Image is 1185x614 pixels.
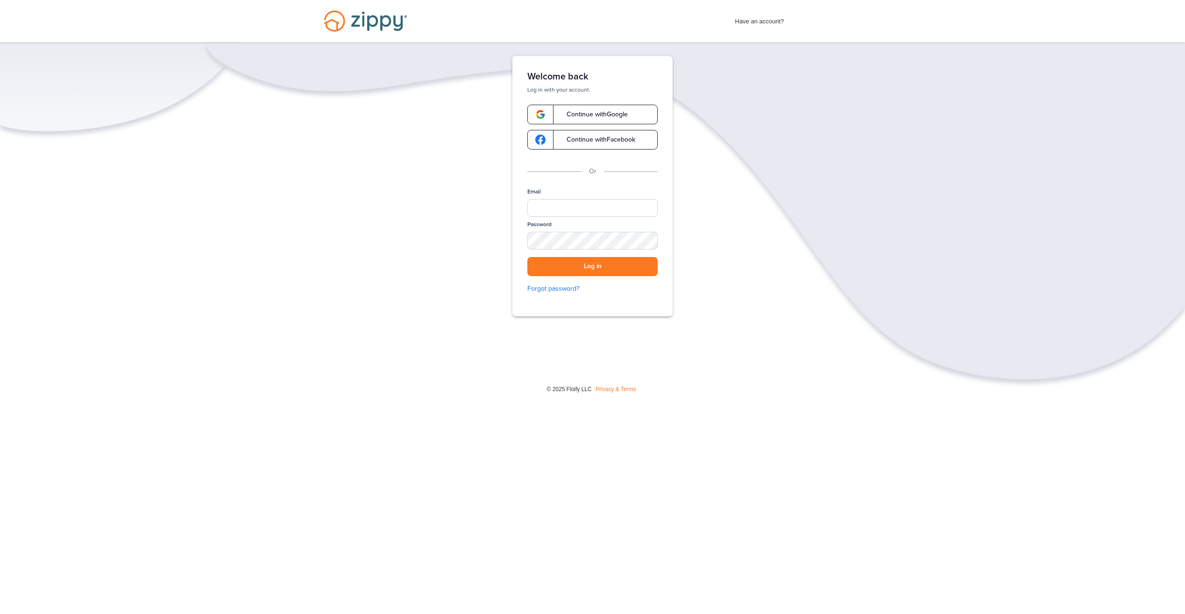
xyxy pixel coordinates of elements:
label: Email [527,188,541,196]
input: Email [527,199,658,217]
a: google-logoContinue withGoogle [527,105,658,124]
span: Continue with Facebook [557,136,635,143]
h1: Welcome back [527,71,658,82]
a: google-logoContinue withFacebook [527,130,658,150]
img: google-logo [535,109,546,120]
p: Log in with your account. [527,86,658,93]
label: Password [527,221,552,228]
span: Have an account? [735,12,784,27]
img: google-logo [535,135,546,145]
input: Password [527,232,658,250]
span: © 2025 Floify LLC [546,386,591,393]
button: Log in [527,257,658,276]
a: Forgot password? [527,284,658,294]
span: Continue with Google [557,111,628,118]
a: Privacy & Terms [596,386,636,393]
p: Or [589,166,596,177]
